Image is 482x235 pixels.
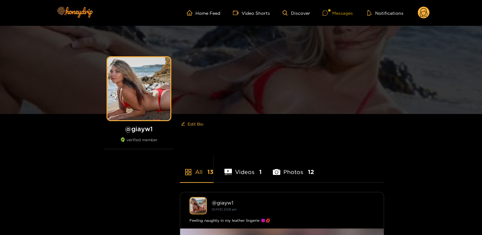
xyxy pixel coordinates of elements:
[308,168,314,176] span: 12
[207,168,213,176] span: 13
[184,168,192,176] span: appstore
[259,168,262,176] span: 1
[189,197,207,214] img: giayw1
[233,10,242,16] span: video-camera
[188,121,203,127] span: Edit Bio
[322,9,353,17] div: Messages
[104,125,173,133] h1: @ giayw1
[104,137,173,149] div: verified member
[181,122,185,126] span: edit
[233,10,270,16] a: Video Shorts
[180,154,213,182] li: All
[189,217,374,224] div: Feeling naughty in my leather lingerie 😈💋
[273,154,314,182] li: Photos
[224,154,262,182] li: Videos
[212,208,237,211] small: [DATE] 21:29 pm
[180,119,205,129] button: editEdit Bio
[282,10,310,16] a: Discover
[365,10,405,16] button: Notifications
[212,200,374,205] div: @ giayw1
[187,10,220,16] a: Home Feed
[187,10,195,16] span: home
